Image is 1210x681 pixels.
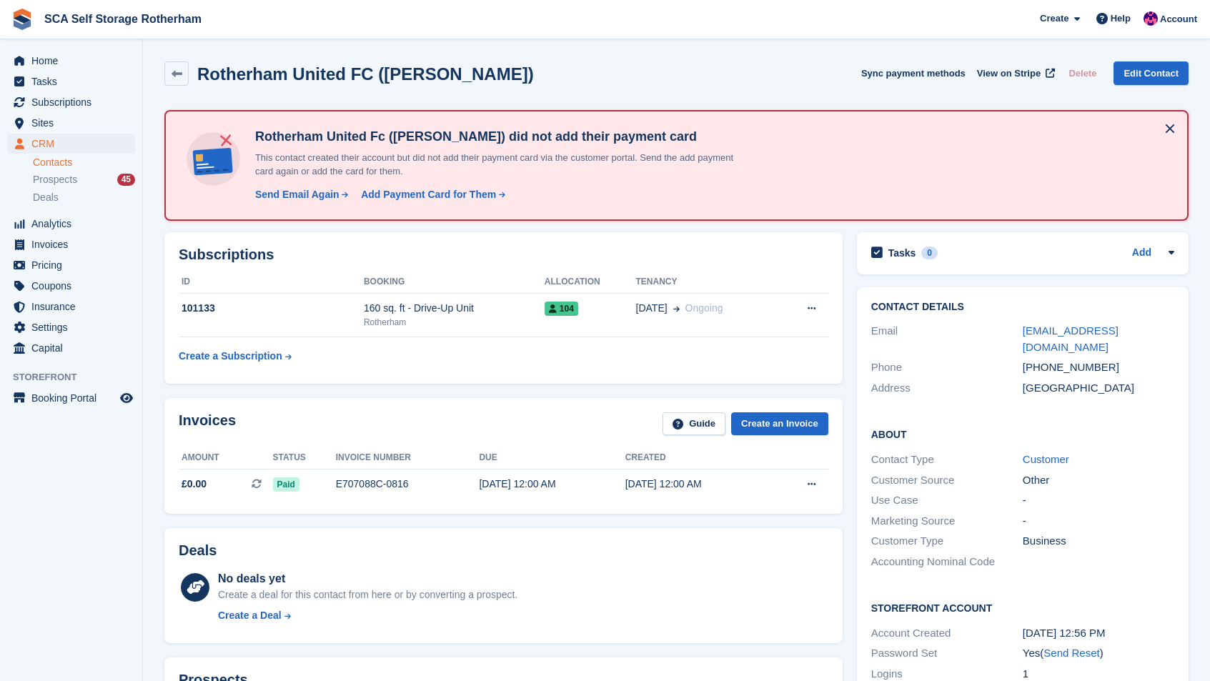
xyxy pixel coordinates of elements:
[1023,359,1174,376] div: [PHONE_NUMBER]
[7,113,135,133] a: menu
[479,447,625,469] th: Due
[1063,61,1102,85] button: Delete
[663,412,725,436] a: Guide
[7,297,135,317] a: menu
[871,302,1174,313] h2: Contact Details
[364,316,545,329] div: Rotherham
[7,51,135,71] a: menu
[7,388,135,408] a: menu
[1043,647,1099,659] a: Send Reset
[871,492,1023,509] div: Use Case
[1040,11,1068,26] span: Create
[255,187,339,202] div: Send Email Again
[7,338,135,358] a: menu
[7,214,135,234] a: menu
[1114,61,1189,85] a: Edit Contact
[33,190,135,205] a: Deals
[218,608,282,623] div: Create a Deal
[871,427,1174,441] h2: About
[1023,492,1174,509] div: -
[977,66,1041,81] span: View on Stripe
[336,477,480,492] div: E707088C-0816
[218,608,517,623] a: Create a Deal
[636,271,779,294] th: Tenancy
[364,271,545,294] th: Booking
[888,247,916,259] h2: Tasks
[1111,11,1131,26] span: Help
[871,600,1174,615] h2: Storefront Account
[1132,245,1151,262] a: Add
[31,297,117,317] span: Insurance
[31,113,117,133] span: Sites
[33,156,135,169] a: Contacts
[31,214,117,234] span: Analytics
[871,513,1023,530] div: Marketing Source
[871,359,1023,376] div: Phone
[1144,11,1158,26] img: Sam Chapman
[625,477,771,492] div: [DATE] 12:00 AM
[31,317,117,337] span: Settings
[1023,380,1174,397] div: [GEOGRAPHIC_DATA]
[39,7,207,31] a: SCA Self Storage Rotherham
[479,477,625,492] div: [DATE] 12:00 AM
[117,174,135,186] div: 45
[179,301,364,316] div: 101133
[179,412,236,436] h2: Invoices
[31,51,117,71] span: Home
[11,9,33,30] img: stora-icon-8386f47178a22dfd0bd8f6a31ec36ba5ce8667c1dd55bd0f319d3a0aa187defe.svg
[871,472,1023,489] div: Customer Source
[31,134,117,154] span: CRM
[1023,645,1174,662] div: Yes
[871,323,1023,355] div: Email
[118,389,135,407] a: Preview store
[1023,625,1174,642] div: [DATE] 12:56 PM
[1040,647,1103,659] span: ( )
[31,388,117,408] span: Booking Portal
[273,477,299,492] span: Paid
[31,92,117,112] span: Subscriptions
[1160,12,1197,26] span: Account
[31,255,117,275] span: Pricing
[31,71,117,91] span: Tasks
[361,187,496,202] div: Add Payment Card for Them
[31,276,117,296] span: Coupons
[179,447,273,469] th: Amount
[921,247,938,259] div: 0
[355,187,507,202] a: Add Payment Card for Them
[179,349,282,364] div: Create a Subscription
[1023,324,1119,353] a: [EMAIL_ADDRESS][DOMAIN_NAME]
[218,587,517,602] div: Create a deal for this contact from here or by converting a prospect.
[871,452,1023,468] div: Contact Type
[31,338,117,358] span: Capital
[179,247,828,263] h2: Subscriptions
[182,477,207,492] span: £0.00
[7,234,135,254] a: menu
[33,173,77,187] span: Prospects
[7,255,135,275] a: menu
[33,191,59,204] span: Deals
[7,276,135,296] a: menu
[731,412,828,436] a: Create an Invoice
[871,625,1023,642] div: Account Created
[179,542,217,559] h2: Deals
[31,234,117,254] span: Invoices
[871,554,1023,570] div: Accounting Nominal Code
[7,92,135,112] a: menu
[218,570,517,587] div: No deals yet
[13,370,142,384] span: Storefront
[197,64,534,84] h2: Rotherham United FC ([PERSON_NAME])
[545,271,636,294] th: Allocation
[7,317,135,337] a: menu
[1023,453,1069,465] a: Customer
[636,301,668,316] span: [DATE]
[7,71,135,91] a: menu
[685,302,723,314] span: Ongoing
[33,172,135,187] a: Prospects 45
[179,343,292,369] a: Create a Subscription
[249,129,750,145] h4: Rotherham United Fc ([PERSON_NAME]) did not add their payment card
[7,134,135,154] a: menu
[273,447,336,469] th: Status
[871,380,1023,397] div: Address
[1023,533,1174,550] div: Business
[1023,513,1174,530] div: -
